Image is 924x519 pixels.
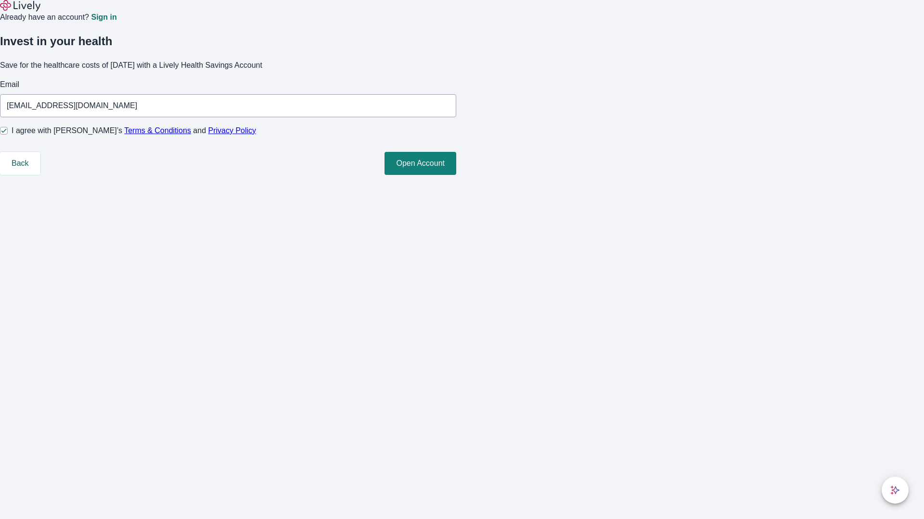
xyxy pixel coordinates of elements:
a: Sign in [91,13,116,21]
span: I agree with [PERSON_NAME]’s and [12,125,256,136]
a: Terms & Conditions [124,126,191,135]
svg: Lively AI Assistant [890,485,900,495]
button: chat [882,477,909,504]
a: Privacy Policy [208,126,257,135]
button: Open Account [385,152,456,175]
